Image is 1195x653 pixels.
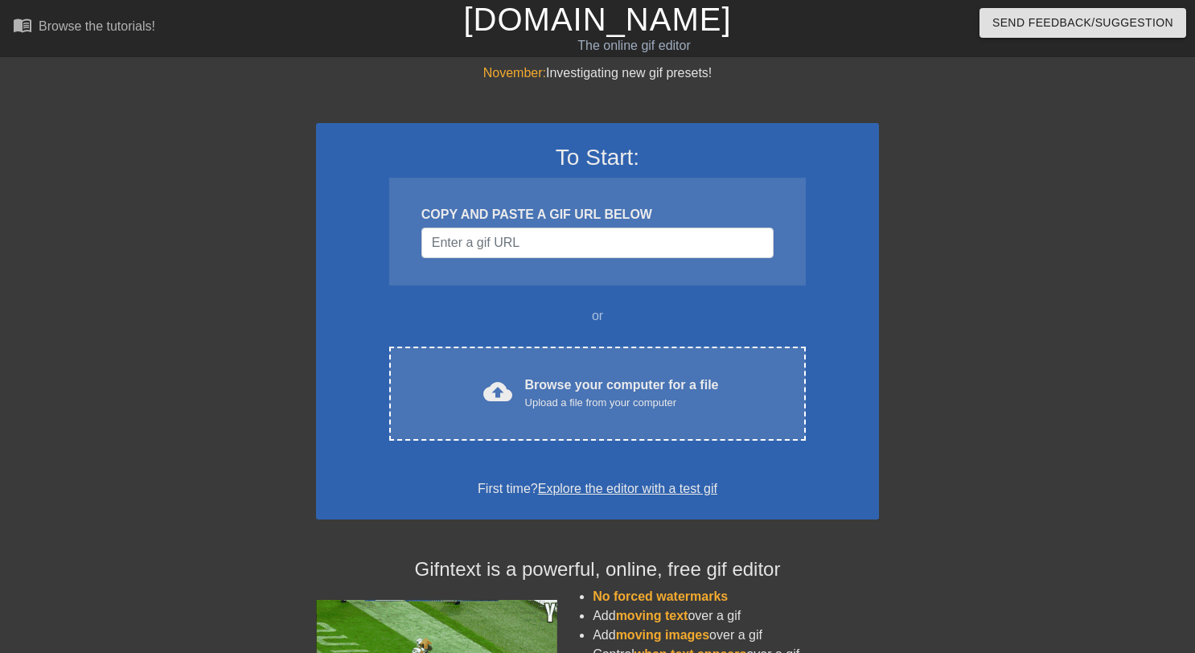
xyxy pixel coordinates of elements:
span: cloud_upload [483,377,512,406]
div: COPY AND PASTE A GIF URL BELOW [421,205,774,224]
a: Explore the editor with a test gif [538,482,717,495]
span: moving text [616,609,688,622]
div: The online gif editor [406,36,861,55]
h3: To Start: [337,144,858,171]
h4: Gifntext is a powerful, online, free gif editor [316,558,879,581]
li: Add over a gif [593,626,879,645]
li: Add over a gif [593,606,879,626]
div: Browse your computer for a file [525,376,719,411]
input: Username [421,228,774,258]
div: or [358,306,837,326]
div: Upload a file from your computer [525,395,719,411]
div: Browse the tutorials! [39,19,155,33]
span: No forced watermarks [593,589,728,603]
button: Send Feedback/Suggestion [979,8,1186,38]
span: menu_book [13,15,32,35]
span: Send Feedback/Suggestion [992,13,1173,33]
div: First time? [337,479,858,499]
span: November: [483,66,546,80]
a: Browse the tutorials! [13,15,155,40]
a: [DOMAIN_NAME] [463,2,731,37]
span: moving images [616,628,709,642]
div: Investigating new gif presets! [316,64,879,83]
